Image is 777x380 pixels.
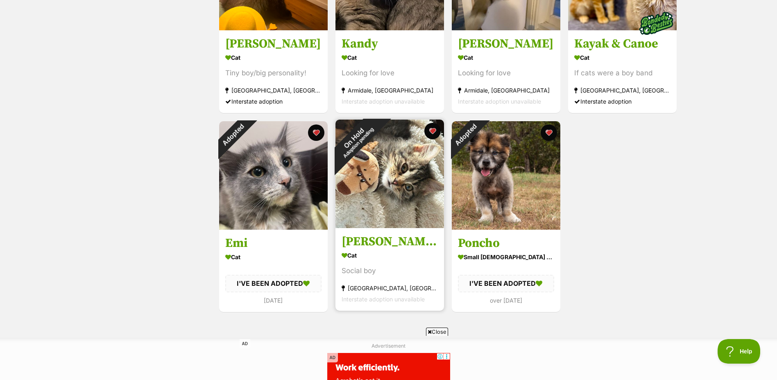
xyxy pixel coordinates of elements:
div: Looking for love [342,68,438,79]
div: Interstate adoption [225,96,322,107]
h3: Kayak & Canoe [574,36,671,52]
a: Kandy Cat Looking for love Armidale, [GEOGRAPHIC_DATA] Interstate adoption unavailable favourite [335,30,444,113]
div: [GEOGRAPHIC_DATA], [GEOGRAPHIC_DATA] [342,283,438,294]
div: I'VE BEEN ADOPTED [225,275,322,292]
iframe: Help Scout Beacon - Open [718,339,761,364]
a: Adopted [219,223,328,231]
span: Adoption pending [342,126,375,159]
div: Armidale, [GEOGRAPHIC_DATA] [342,85,438,96]
div: [DATE] [225,294,322,305]
a: [PERSON_NAME] Cat Looking for love Armidale, [GEOGRAPHIC_DATA] Interstate adoption unavailable fa... [452,30,560,113]
a: Kayak & Canoe Cat If cats were a boy band [GEOGRAPHIC_DATA], [GEOGRAPHIC_DATA] Interstate adoptio... [568,30,677,113]
img: Larry 😻😻💙💙 [335,120,444,228]
h3: [PERSON_NAME] 😻😻💙💙 [342,234,438,249]
a: [PERSON_NAME] Cat Tiny boy/big personality! [GEOGRAPHIC_DATA], [GEOGRAPHIC_DATA] Interstate adopt... [219,30,328,113]
div: If cats were a boy band [574,68,671,79]
div: Cat [225,251,322,263]
div: Cat [342,249,438,261]
img: Emi [219,121,328,230]
div: Adopted [441,111,489,159]
span: Interstate adoption unavailable [342,296,425,303]
a: On HoldAdoption pending [335,222,444,230]
button: favourite [541,124,557,141]
div: On Hold [320,104,392,176]
div: Adopted [208,111,257,159]
div: Cat [225,52,322,64]
h3: [PERSON_NAME] [225,36,322,52]
div: [GEOGRAPHIC_DATA], [GEOGRAPHIC_DATA] [574,85,671,96]
a: [PERSON_NAME] 😻😻💙💙 Cat Social boy [GEOGRAPHIC_DATA], [GEOGRAPHIC_DATA] Interstate adoption unavai... [335,228,444,311]
h3: Poncho [458,235,554,251]
img: Poncho [452,121,560,230]
a: Adopted [452,223,560,231]
span: Close [426,328,448,336]
div: I'VE BEEN ADOPTED [458,275,554,292]
div: over [DATE] [458,294,554,305]
div: Cat [574,52,671,64]
button: favourite [308,124,324,141]
span: Interstate adoption unavailable [342,98,425,105]
div: Looking for love [458,68,554,79]
h3: Kandy [342,36,438,52]
button: favourite [424,123,441,139]
h3: [PERSON_NAME] [458,36,554,52]
h3: Emi [225,235,322,251]
span: Interstate adoption unavailable [458,98,541,105]
div: Cat [458,52,554,64]
div: [GEOGRAPHIC_DATA], [GEOGRAPHIC_DATA] [225,85,322,96]
iframe: Advertisement [240,339,538,376]
a: Emi Cat I'VE BEEN ADOPTED [DATE] favourite [219,229,328,312]
span: AD [240,339,250,348]
div: Armidale, [GEOGRAPHIC_DATA] [458,85,554,96]
div: Social boy [342,265,438,276]
img: bonded besties [636,3,677,44]
div: Tiny boy/big personality! [225,68,322,79]
a: Poncho small [DEMOGRAPHIC_DATA] Dog I'VE BEEN ADOPTED over [DATE] favourite [452,229,560,312]
div: small [DEMOGRAPHIC_DATA] Dog [458,251,554,263]
div: Cat [342,52,438,64]
div: Interstate adoption [574,96,671,107]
